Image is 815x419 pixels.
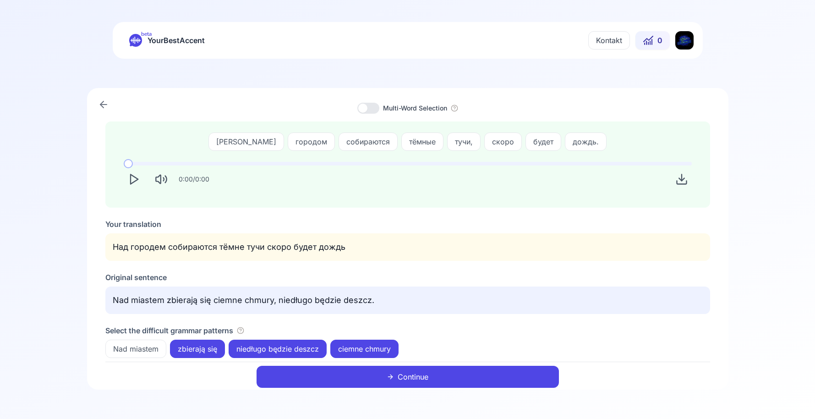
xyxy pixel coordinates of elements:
button: Kontakt [588,31,630,50]
button: скоро [484,132,522,151]
button: тучи, [447,132,481,151]
button: 0 [635,31,670,50]
span: Nad miastem [106,343,166,354]
button: тёмные [401,132,443,151]
button: [PERSON_NAME] [208,132,284,151]
button: Multi-Word Selection [383,104,447,113]
button: Continue [257,366,559,388]
span: скоро [485,136,521,147]
button: Mute [151,169,171,189]
span: городом [288,136,334,147]
h2: Original sentence [105,272,167,283]
span: ciemne chmury [331,343,398,354]
span: тучи, [448,136,480,147]
span: [PERSON_NAME] [209,136,284,147]
button: Play [124,169,144,189]
button: дождь. [565,132,607,151]
h2: Your translation [105,219,161,230]
button: городом [288,132,335,151]
a: betaYourBestAccent [122,34,212,47]
button: будет [525,132,561,151]
button: собираются [339,132,398,151]
p: Над городем собираются тёмне тучи скоро будет дождь [113,241,703,254]
h4: Select the difficult grammar patterns [105,325,233,336]
span: YourBestAccent [148,34,205,47]
span: будет [526,136,561,147]
span: beta [141,30,152,38]
div: 0:00 / 0:00 [179,175,209,184]
span: niedługo będzie deszcz [229,343,326,354]
button: Download audio [672,169,692,189]
img: KU [675,31,694,50]
p: Nad miastem zbierają się ciemne chmury, niedługo będzie deszcz. [113,294,703,307]
span: 0 [657,35,662,46]
span: zbierają się [170,343,224,354]
span: собираются [339,136,397,147]
span: тёмные [402,136,443,147]
span: дождь. [565,136,606,147]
